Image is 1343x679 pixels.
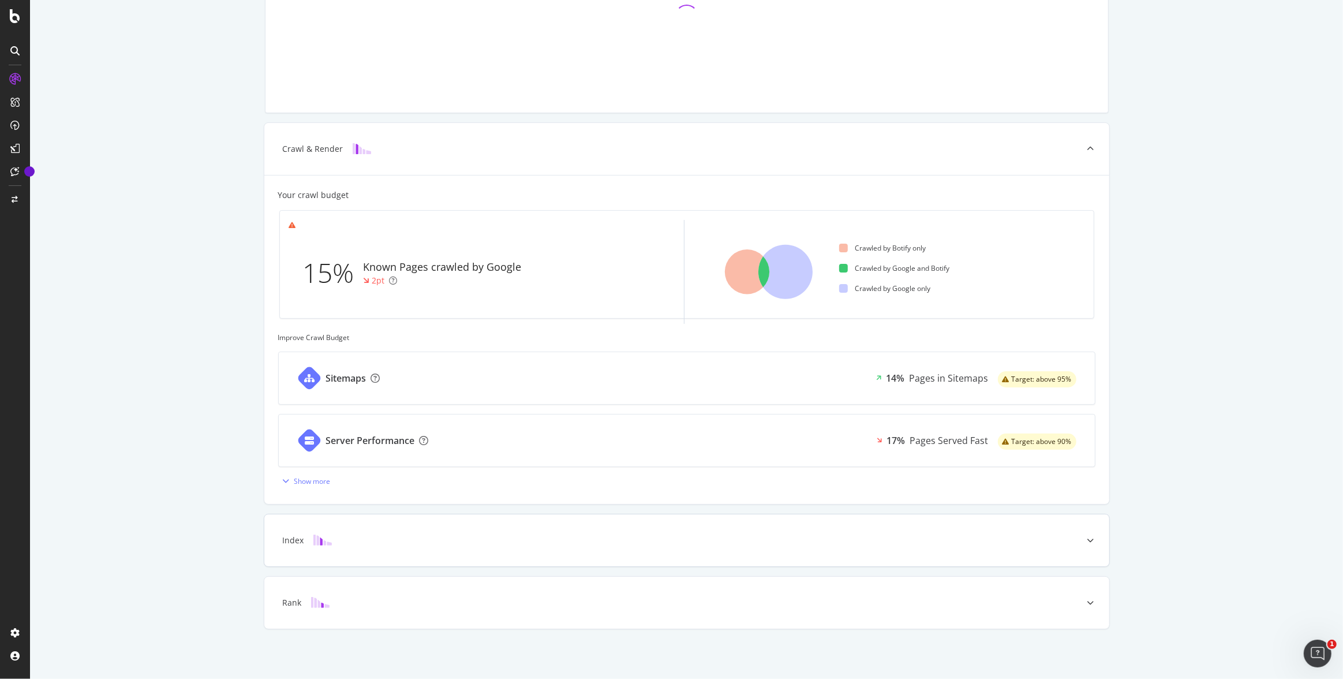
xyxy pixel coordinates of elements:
[887,434,906,447] div: 17%
[839,243,926,253] div: Crawled by Botify only
[278,333,1095,342] div: Improve Crawl Budget
[278,189,349,201] div: Your crawl budget
[364,260,522,275] div: Known Pages crawled by Google
[313,535,332,546] img: block-icon
[1327,640,1337,649] span: 1
[283,535,304,546] div: Index
[303,254,364,292] div: 15%
[1012,376,1072,383] span: Target: above 95%
[283,597,302,609] div: Rank
[278,472,331,490] button: Show more
[839,283,930,293] div: Crawled by Google only
[1012,438,1072,445] span: Target: above 90%
[839,263,949,273] div: Crawled by Google and Botify
[283,143,343,155] div: Crawl & Render
[910,434,989,447] div: Pages Served Fast
[24,166,35,177] div: Tooltip anchor
[372,275,385,286] div: 2pt
[910,372,989,385] div: Pages in Sitemaps
[278,352,1095,405] a: Sitemaps14%Pages in Sitemapswarning label
[998,434,1076,450] div: warning label
[1304,640,1331,667] iframe: Intercom live chat
[326,434,415,447] div: Server Performance
[886,372,905,385] div: 14%
[278,414,1095,467] a: Server Performance17%Pages Served Fastwarning label
[311,597,330,608] img: block-icon
[326,372,366,385] div: Sitemaps
[353,143,371,154] img: block-icon
[998,371,1076,387] div: warning label
[294,476,331,486] div: Show more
